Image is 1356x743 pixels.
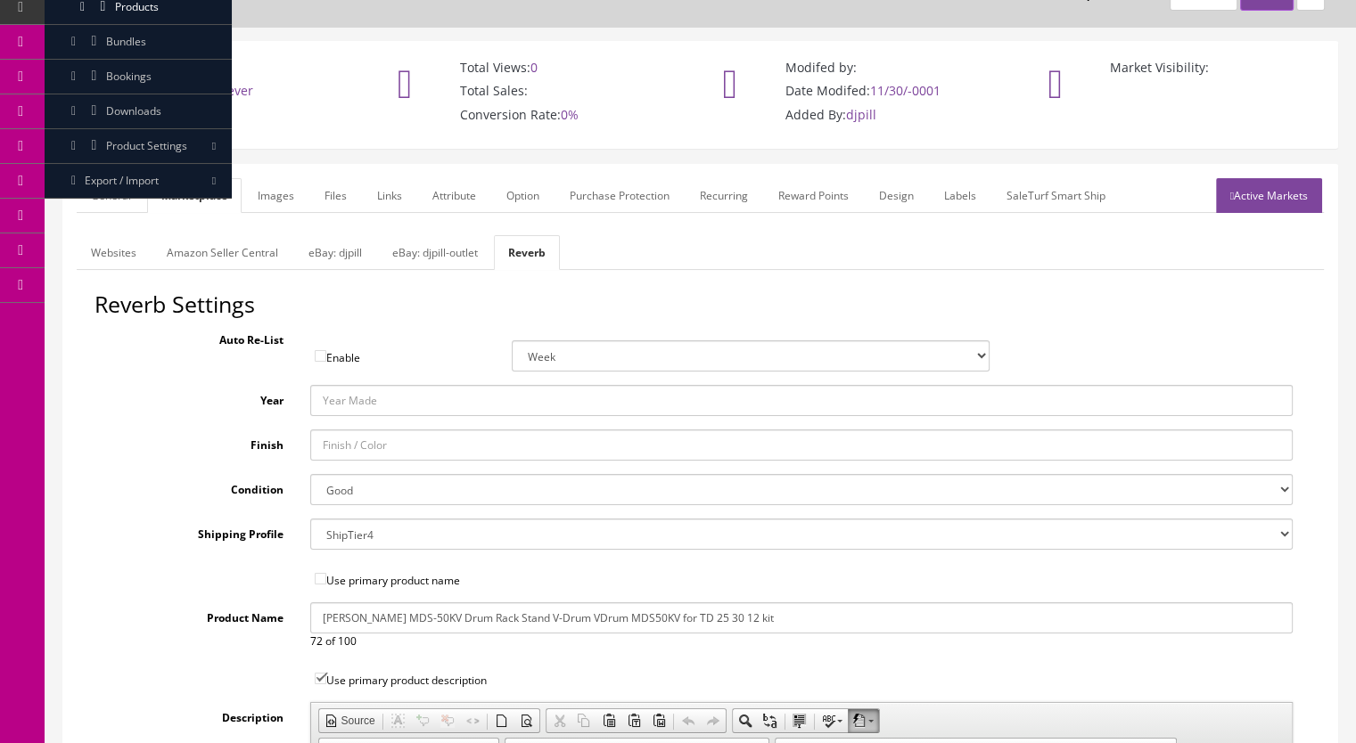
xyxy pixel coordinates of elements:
[646,709,671,732] a: Paste from Word
[310,385,1294,416] input: Year Made
[418,178,490,213] a: Attribute
[363,178,416,213] a: Links
[106,138,187,153] span: Product Settings
[407,83,670,99] p: Total Sales:
[870,82,941,99] span: 11/30/-0001
[596,709,621,732] a: Paste
[494,235,560,270] a: Reverb
[571,709,596,732] a: Copy
[315,673,326,684] input: Use primary product description
[106,103,161,118] span: Downloads
[297,663,1307,689] label: Use primary product description
[95,474,297,498] label: Condition
[297,563,1307,589] label: Use primary product name
[385,709,410,732] a: Format Selection
[45,94,232,129] a: Downloads
[865,178,928,213] a: Design
[95,292,1306,317] h2: Reverb Settings
[460,709,485,732] a: Enable/Disable HTML Tag Autocomplete
[294,235,376,270] a: eBay: djpill
[152,235,292,270] a: Amazon Seller Central
[848,709,879,732] a: AutoCorrect
[106,34,146,49] span: Bundles
[1216,178,1322,213] a: Active Markets
[297,340,499,366] label: Enable
[45,164,232,199] a: Export / Import
[95,602,297,626] label: Product Name
[514,709,539,732] a: Preview
[555,178,684,213] a: Purchase Protection
[787,709,812,732] a: Select All
[378,235,492,270] a: eBay: djpill-outlet
[733,709,758,732] a: Find
[95,324,297,348] label: Auto Re-List
[45,60,232,94] a: Bookings
[764,178,863,213] a: Reward Points
[547,709,571,732] a: Cut
[530,59,538,76] span: 0
[817,709,848,732] a: Spell Checker
[310,178,361,213] a: Files
[489,709,514,732] a: New Page
[339,714,375,729] span: Source
[243,178,308,213] a: Images
[1056,60,1319,76] p: Market Visibility:
[621,709,646,732] a: Paste as plain text
[310,602,1294,633] input: Product Name
[992,178,1120,213] a: SaleTurf Smart Ship
[310,633,323,649] span: 72
[95,518,297,543] label: Shipping Profile
[95,385,297,409] label: Year
[319,709,381,732] a: Source
[846,106,876,123] span: djpill
[325,633,357,649] span: of 100
[77,235,151,270] a: Websites
[410,709,435,732] a: Comment Selection
[219,82,253,99] span: never
[930,178,990,213] a: Labels
[310,429,1294,461] input: Finish / Color
[315,573,326,584] input: Use primary product name
[435,709,460,732] a: Uncomment Selection
[732,107,995,123] p: Added By:
[407,60,670,76] p: Total Views:
[106,69,152,84] span: Bookings
[701,709,726,732] a: Redo
[492,178,554,213] a: Option
[407,107,670,123] p: Conversion Rate:
[95,429,297,453] label: Finish
[686,178,762,213] a: Recurring
[45,25,232,60] a: Bundles
[732,83,995,99] p: Date Modifed:
[676,709,701,732] a: Undo
[758,709,783,732] a: Replace
[561,106,579,123] span: 0%
[732,60,995,76] p: Modifed by:
[315,350,326,362] input: Enable
[95,702,297,726] label: Description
